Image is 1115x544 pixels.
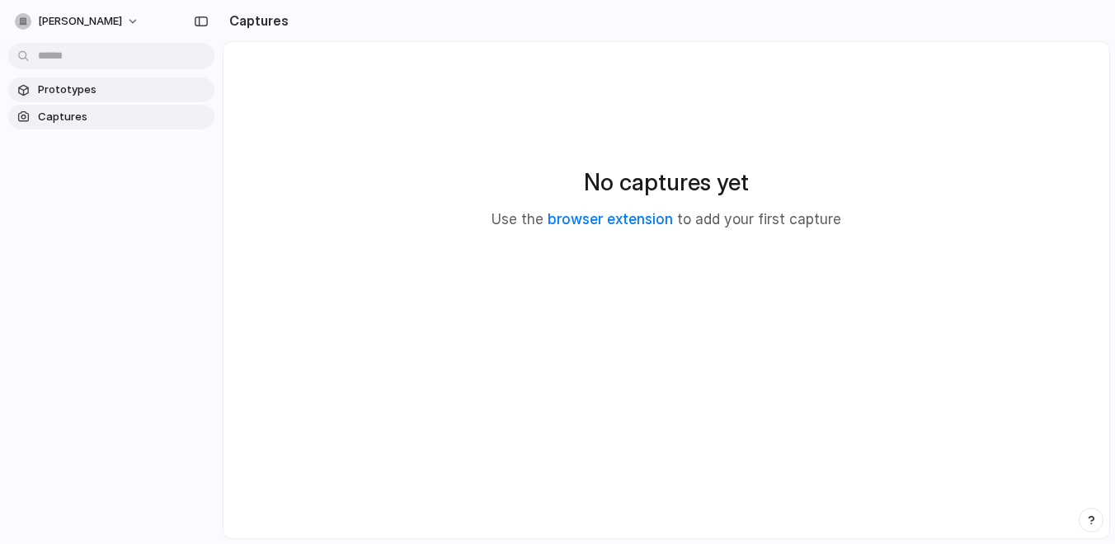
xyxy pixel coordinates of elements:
[38,82,208,98] span: Prototypes
[38,13,122,30] span: [PERSON_NAME]
[584,165,749,199] h2: No captures yet
[38,109,208,125] span: Captures
[223,11,289,30] h2: Captures
[492,209,841,231] p: Use the to add your first capture
[8,8,148,35] button: [PERSON_NAME]
[8,77,214,102] a: Prototypes
[548,211,673,227] a: browser extension
[8,105,214,129] a: Captures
